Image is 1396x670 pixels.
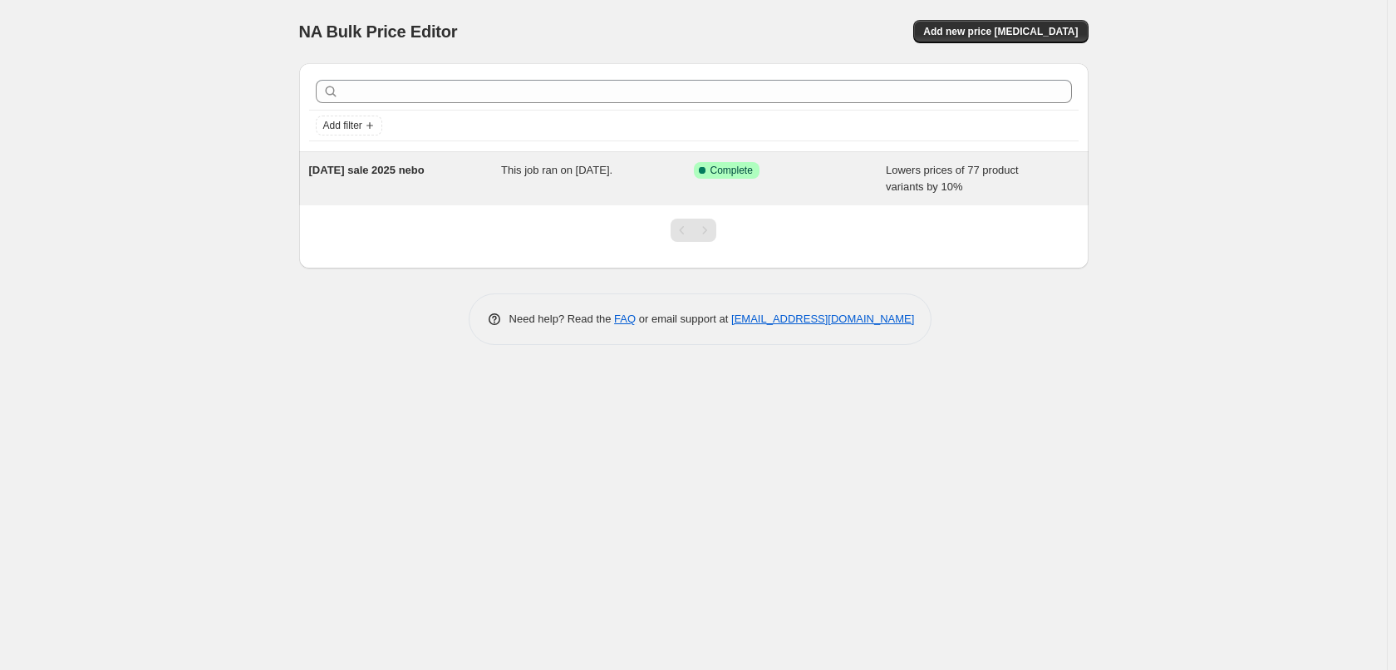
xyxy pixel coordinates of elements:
span: Add filter [323,119,362,132]
span: or email support at [636,313,731,325]
span: [DATE] sale 2025 nebo [309,164,425,176]
span: NA Bulk Price Editor [299,22,458,41]
span: This job ran on [DATE]. [501,164,612,176]
a: FAQ [614,313,636,325]
button: Add new price [MEDICAL_DATA] [913,20,1088,43]
span: Complete [710,164,753,177]
a: [EMAIL_ADDRESS][DOMAIN_NAME] [731,313,914,325]
span: Need help? Read the [509,313,615,325]
button: Add filter [316,116,382,135]
nav: Pagination [671,219,716,242]
span: Lowers prices of 77 product variants by 10% [886,164,1019,193]
span: Add new price [MEDICAL_DATA] [923,25,1078,38]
